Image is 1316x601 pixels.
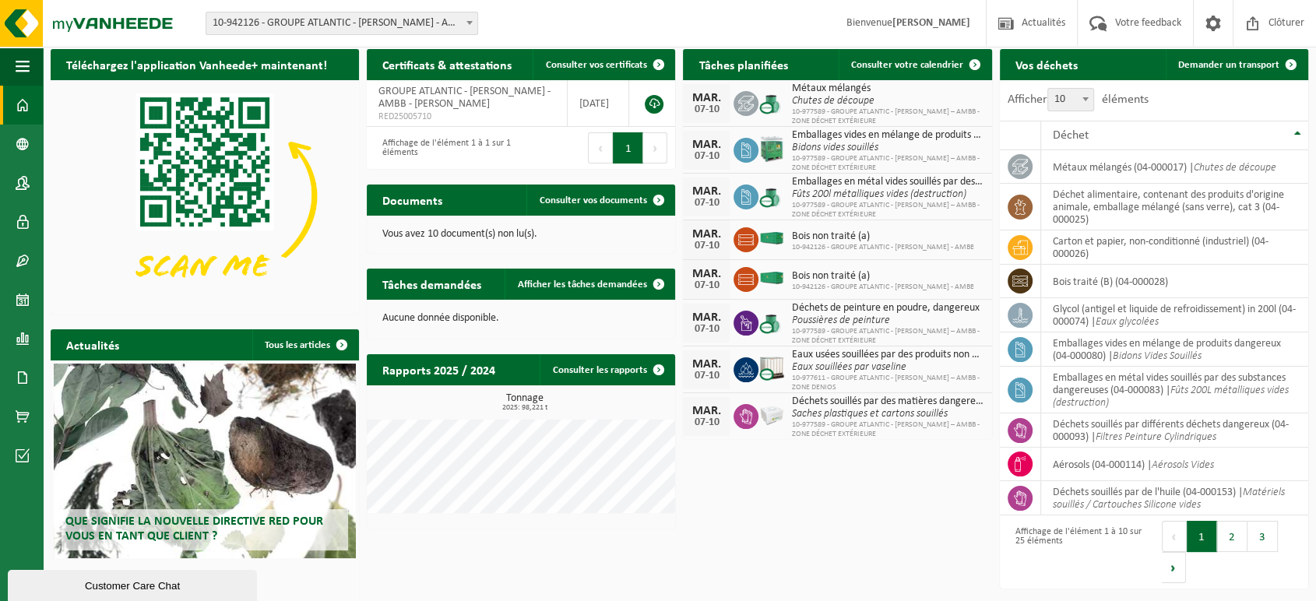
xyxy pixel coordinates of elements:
[791,243,973,252] span: 10-942126 - GROUPE ATLANTIC - [PERSON_NAME] - AMBB
[791,315,889,326] i: Poussières de peinture
[1008,93,1149,106] label: Afficher éléments
[378,111,555,123] span: RED25005710
[851,60,963,70] span: Consulter votre calendrier
[691,324,722,335] div: 07-10
[1152,459,1214,471] i: Aérosols Vides
[1053,487,1285,511] i: Matériels souillés / Cartouches Silicone vides
[791,107,983,126] span: 10-977589 - GROUPE ATLANTIC - [PERSON_NAME] – AMBB - ZONE DÉCHET EXTÉRIEURE
[1096,431,1216,443] i: Filtres Peinture Cylindriques
[1113,350,1202,362] i: Bidons Vides Souillés
[1041,150,1308,184] td: métaux mélangés (04-000017) |
[1053,385,1289,409] i: Fûts 200L métalliques vides (destruction)
[791,349,983,361] span: Eaux usées souillées par des produits non dangereux
[51,80,359,311] img: Download de VHEPlus App
[65,515,323,543] span: Que signifie la nouvelle directive RED pour vous en tant que client ?
[367,185,458,215] h2: Documents
[791,176,983,188] span: Emballages en métal vides souillés par des substances dangereuses
[758,402,785,428] img: PB-LB-0680-HPE-GY-02
[206,12,478,35] span: 10-942126 - GROUPE ATLANTIC - MERVILLE BILLY BERCLAU - AMBB - BILLY BERCLAU
[791,374,983,392] span: 10-977611 - GROUPE ATLANTIC - [PERSON_NAME] – AMBB - ZONE DENIOS
[758,182,785,209] img: PB-OT-0200-CU
[691,151,722,162] div: 07-10
[382,229,660,240] p: Vous avez 10 document(s) non lu(s).
[540,354,674,385] a: Consulter les rapports
[8,567,260,601] iframe: chat widget
[1217,521,1247,552] button: 2
[378,86,551,110] span: GROUPE ATLANTIC - [PERSON_NAME] - AMBB - [PERSON_NAME]
[791,408,947,420] i: Saches plastiques et cartons souillés
[791,83,983,95] span: Métaux mélangés
[691,241,722,251] div: 07-10
[839,49,991,80] a: Consulter votre calendrier
[1000,49,1093,79] h2: Vos déchets
[526,185,674,216] a: Consulter vos documents
[1041,481,1308,515] td: déchets souillés par de l'huile (04-000153) |
[643,132,667,163] button: Next
[691,185,722,198] div: MAR.
[1187,521,1217,552] button: 1
[791,95,874,107] i: Chutes de découpe
[892,17,970,29] strong: [PERSON_NAME]
[252,329,357,360] a: Tous les articles
[1041,230,1308,265] td: carton et papier, non-conditionné (industriel) (04-000026)
[375,393,675,412] h3: Tonnage
[367,49,527,79] h2: Certificats & attestations
[758,355,785,381] img: PB-IC-CU
[539,195,646,206] span: Consulter vos documents
[791,283,973,292] span: 10-942126 - GROUPE ATLANTIC - [PERSON_NAME] - AMBB
[691,405,722,417] div: MAR.
[375,131,513,165] div: Affichage de l'élément 1 à 1 sur 1 éléments
[691,92,722,104] div: MAR.
[1247,521,1278,552] button: 3
[683,49,803,79] h2: Tâches planifiées
[1041,448,1308,481] td: aérosols (04-000114) |
[1048,89,1093,111] span: 10
[54,364,356,558] a: Que signifie la nouvelle directive RED pour vous en tant que client ?
[545,60,646,70] span: Consulter vos certificats
[791,188,966,200] i: Fûts 200l métalliques vides (destruction)
[1041,367,1308,413] td: emballages en métal vides souillés par des substances dangereuses (04-000083) |
[791,129,983,142] span: Emballages vides en mélange de produits dangereux
[1041,265,1308,298] td: bois traité (B) (04-000028)
[1194,162,1276,174] i: Chutes de découpe
[1162,552,1186,583] button: Next
[691,268,722,280] div: MAR.
[691,417,722,428] div: 07-10
[206,12,477,34] span: 10-942126 - GROUPE ATLANTIC - MERVILLE BILLY BERCLAU - AMBB - BILLY BERCLAU
[375,404,675,412] span: 2025: 98,221 t
[1041,332,1308,367] td: emballages vides en mélange de produits dangereux (04-000080) |
[1096,316,1159,328] i: Eaux glycolées
[1041,184,1308,230] td: déchet alimentaire, contenant des produits d'origine animale, emballage mélangé (sans verre), cat...
[758,271,785,285] img: HK-XC-40-GN-00
[791,420,983,439] span: 10-977589 - GROUPE ATLANTIC - [PERSON_NAME] – AMBB - ZONE DÉCHET EXTÉRIEURE
[758,89,785,115] img: PB-OT-0200-CU
[758,308,785,335] img: PB-OT-0200-CU
[691,228,722,241] div: MAR.
[791,154,983,173] span: 10-977589 - GROUPE ATLANTIC - [PERSON_NAME] – AMBB - ZONE DÉCHET EXTÉRIEURE
[51,329,135,360] h2: Actualités
[691,311,722,324] div: MAR.
[791,230,973,243] span: Bois non traité (a)
[505,269,674,300] a: Afficher les tâches demandées
[382,313,660,324] p: Aucune donnée disponible.
[758,231,785,245] img: HK-XC-40-GN-00
[1047,88,1094,111] span: 10
[367,269,497,299] h2: Tâches demandées
[1008,519,1146,585] div: Affichage de l'élément 1 à 10 sur 25 éléments
[51,49,343,79] h2: Téléchargez l'application Vanheede+ maintenant!
[791,270,973,283] span: Bois non traité (a)
[1162,521,1187,552] button: Previous
[791,327,983,346] span: 10-977589 - GROUPE ATLANTIC - [PERSON_NAME] – AMBB - ZONE DÉCHET EXTÉRIEURE
[613,132,643,163] button: 1
[791,142,878,153] i: Bidons vides souillés
[691,104,722,115] div: 07-10
[568,80,629,127] td: [DATE]
[791,395,983,408] span: Déchets souillés par des matières dangereuses pour l'environnement
[691,280,722,291] div: 07-10
[791,302,983,315] span: Déchets de peinture en poudre, dangereux
[691,358,722,371] div: MAR.
[1041,413,1308,448] td: déchets souillés par différents déchets dangereux (04-000093) |
[791,361,906,373] i: Eaux souillées par vaseline
[1053,129,1089,142] span: Déchet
